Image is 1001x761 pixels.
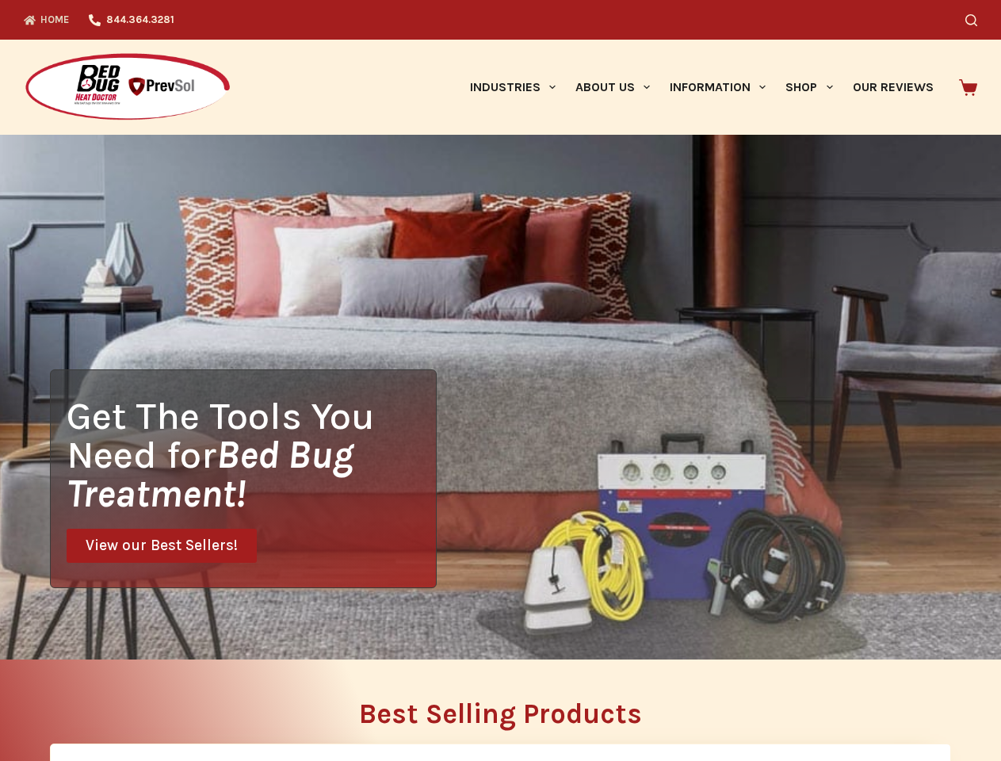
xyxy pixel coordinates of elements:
h1: Get The Tools You Need for [67,396,436,513]
a: View our Best Sellers! [67,529,257,563]
a: About Us [565,40,659,135]
a: Our Reviews [842,40,943,135]
a: Shop [776,40,842,135]
button: Search [965,14,977,26]
a: Information [660,40,776,135]
h2: Best Selling Products [50,700,951,728]
img: Prevsol/Bed Bug Heat Doctor [24,52,231,123]
span: View our Best Sellers! [86,538,238,553]
i: Bed Bug Treatment! [67,432,353,516]
a: Industries [460,40,565,135]
nav: Primary [460,40,943,135]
